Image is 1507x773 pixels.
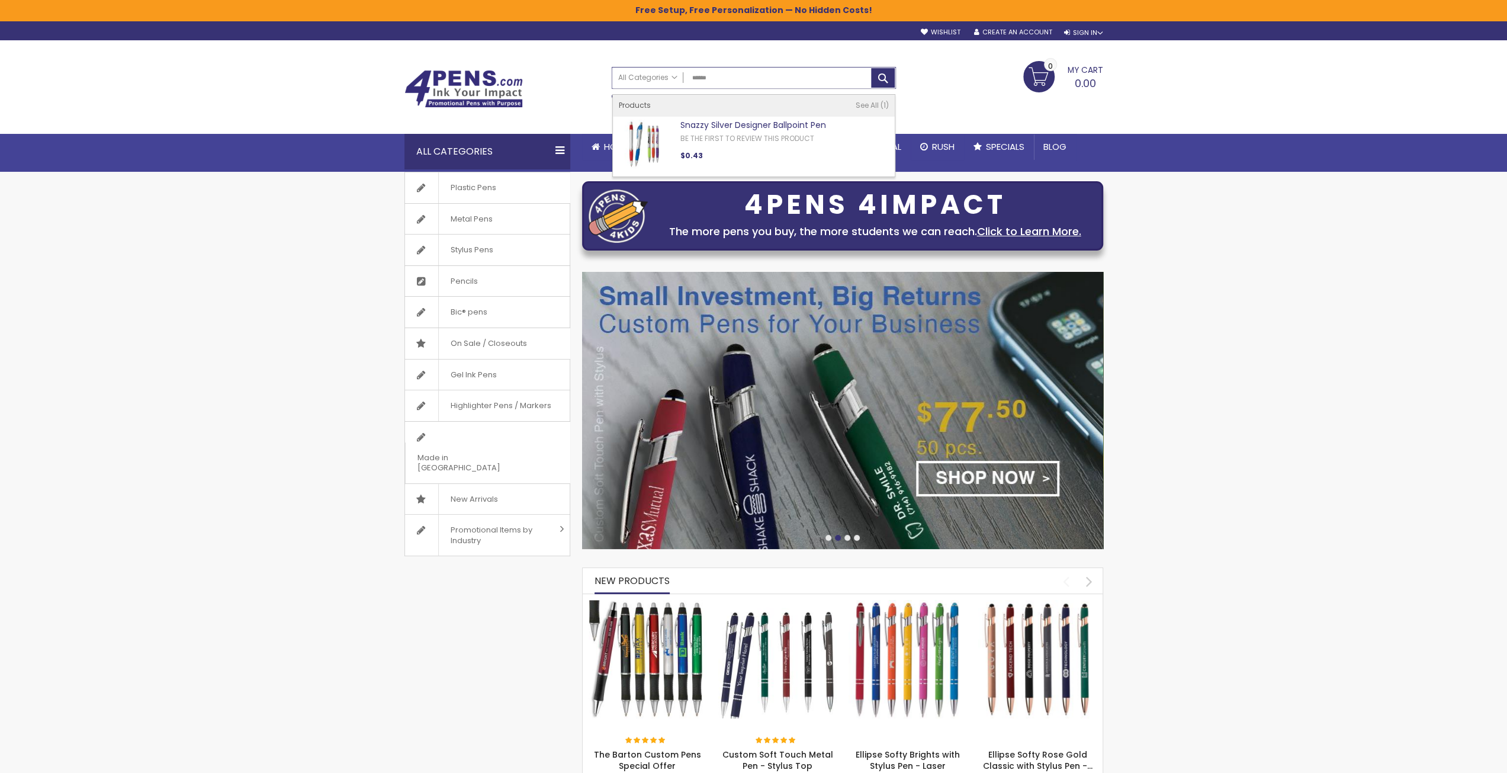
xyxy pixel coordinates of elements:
[618,73,677,82] span: All Categories
[405,484,570,515] a: New Arrivals
[856,749,960,772] a: Ellipse Softy Brights with Stylus Pen - Laser
[595,574,670,588] span: New Products
[983,749,1093,772] a: Ellipse Softy Rose Gold Classic with Stylus Pen -…
[911,134,964,160] a: Rush
[589,599,707,610] a: The Barton Custom Pens Special Offer
[722,749,833,772] a: Custom Soft Touch Metal Pen - Stylus Top
[932,140,955,153] span: Rush
[604,140,628,153] span: Home
[589,600,707,719] img: The Barton Custom Pens Special Offer
[849,599,967,610] a: Ellipse Softy Brights with Stylus Pen - Laser
[438,297,499,328] span: Bic® pens
[582,272,1103,549] img: /custom-soft-touch-pen-metal-barrel.html
[1023,61,1103,91] a: 0.00 0
[404,134,570,169] div: All Categories
[438,266,490,297] span: Pencils
[849,600,967,719] img: Ellipse Softy Brights with Stylus Pen - Laser
[1048,60,1053,72] span: 0
[582,134,638,160] a: Home
[438,484,510,515] span: New Arrivals
[1063,28,1103,37] div: Sign In
[1075,76,1096,91] span: 0.00
[438,515,555,556] span: Promotional Items by Industry
[625,737,667,745] div: 100%
[405,515,570,556] a: Promotional Items by Industry
[977,224,1081,239] a: Click to Learn More.
[612,68,683,87] a: All Categories
[405,235,570,265] a: Stylus Pens
[856,100,879,110] span: See All
[405,204,570,235] a: Metal Pens
[680,133,814,143] a: Be the first to review this product
[405,360,570,390] a: Gel Ink Pens
[438,204,505,235] span: Metal Pens
[404,70,523,108] img: 4Pens Custom Pens and Promotional Products
[978,600,1097,719] img: Ellipse Softy Rose Gold Classic with Stylus Pen - Silver Laser
[594,749,701,772] a: The Barton Custom Pens Special Offer
[973,28,1052,37] a: Create an Account
[881,100,889,110] span: 1
[1043,140,1066,153] span: Blog
[718,600,837,719] img: Custom Soft Touch Metal Pen - Stylus Top
[438,172,508,203] span: Plastic Pens
[619,120,667,168] img: Snazzy Silver Designer Ballpoint Pen
[964,134,1034,160] a: Specials
[1079,571,1100,592] div: next
[680,119,826,131] a: Snazzy Silver Designer Ballpoint Pen
[405,442,540,483] span: Made in [GEOGRAPHIC_DATA]
[856,101,889,110] a: See All 1
[654,193,1097,217] div: 4PENS 4IMPACT
[438,390,563,421] span: Highlighter Pens / Markers
[1034,134,1076,160] a: Blog
[405,297,570,328] a: Bic® pens
[405,266,570,297] a: Pencils
[438,235,505,265] span: Stylus Pens
[619,100,651,110] span: Products
[756,737,797,745] div: 100%
[978,599,1097,610] a: Ellipse Softy Rose Gold Classic with Stylus Pen - Silver Laser
[654,223,1097,240] div: The more pens you buy, the more students we can reach.
[986,140,1024,153] span: Specials
[589,189,648,243] img: four_pen_logo.png
[438,360,509,390] span: Gel Ink Pens
[405,172,570,203] a: Plastic Pens
[405,328,570,359] a: On Sale / Closeouts
[438,328,539,359] span: On Sale / Closeouts
[405,422,570,483] a: Made in [GEOGRAPHIC_DATA]
[680,150,703,161] span: $0.43
[920,28,960,37] a: Wishlist
[405,390,570,421] a: Highlighter Pens / Markers
[718,599,837,610] a: Custom Soft Touch Metal Pen - Stylus Top
[796,89,896,113] div: Free shipping on pen orders over $199
[1056,571,1077,592] div: prev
